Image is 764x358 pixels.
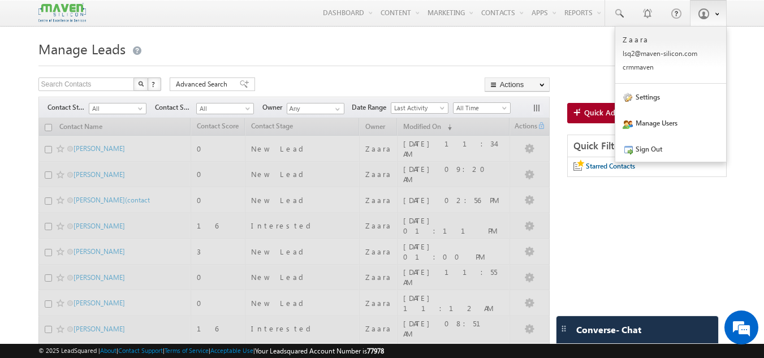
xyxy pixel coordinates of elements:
[100,347,116,354] a: About
[155,102,196,113] span: Contact Source
[19,59,48,74] img: d_60004797649_company_0_60004797649
[148,77,161,91] button: ?
[89,103,146,114] a: All
[38,3,86,23] img: Custom Logo
[38,346,384,356] span: © 2025 LeadSquared | | | | |
[453,102,511,114] a: All Time
[152,79,157,89] span: ?
[329,103,343,115] a: Show All Items
[586,162,635,170] span: Starred Contacts
[255,347,384,355] span: Your Leadsquared Account Number is
[623,49,719,58] p: lsq2@ maven -sili con.c om
[89,103,143,114] span: All
[287,103,344,114] input: Type to Search
[584,107,649,118] span: Quick Add Student
[38,40,126,58] span: Manage Leads
[576,325,641,335] span: Converse - Chat
[15,105,206,268] textarea: Type your message and hit 'Enter'
[485,77,550,92] button: Actions
[567,103,726,123] a: Quick Add Student
[48,102,89,113] span: Contact Stage
[138,81,144,87] img: Search
[352,102,391,113] span: Date Range
[391,102,448,114] a: Last Activity
[615,136,726,162] a: Sign Out
[59,59,190,74] div: Chat with us now
[454,103,507,113] span: All Time
[623,34,719,44] p: Zaara
[623,63,719,71] p: crmma ven
[615,110,726,136] a: Manage Users
[615,84,726,110] a: Settings
[154,278,205,293] em: Start Chat
[197,103,251,114] span: All
[615,27,726,84] a: Zaara lsq2@maven-silicon.com crmmaven
[391,103,445,113] span: Last Activity
[210,347,253,354] a: Acceptable Use
[185,6,213,33] div: Minimize live chat window
[118,347,163,354] a: Contact Support
[176,79,231,89] span: Advanced Search
[559,324,568,333] img: carter-drag
[262,102,287,113] span: Owner
[367,347,384,355] span: 77978
[165,347,209,354] a: Terms of Service
[196,103,254,114] a: All
[568,135,727,157] div: Quick Filters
